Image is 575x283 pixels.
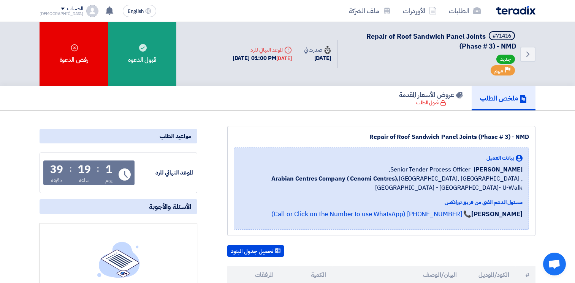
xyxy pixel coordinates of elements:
[486,154,514,162] span: بيانات العميل
[493,33,511,39] div: #71416
[97,242,140,277] img: empty_state_list.svg
[399,90,463,99] h5: عروض الأسعار المقدمة
[271,174,399,183] b: Arabian Centres Company ( Cenomi Centres),
[391,86,472,110] a: عروض الأسعار المقدمة قبول الطلب
[480,94,527,102] h5: ملخص الطلب
[227,245,284,257] button: تحميل جدول البنود
[347,31,516,51] h5: Repair of Roof Sandwich Panel Joints (Phase # 3) - NMD
[416,99,446,107] div: قبول الطلب
[271,209,471,219] a: 📞 [PHONE_NUMBER] (Call or Click on the Number to use WhatsApp)
[40,12,83,16] div: [DEMOGRAPHIC_DATA]
[233,46,292,54] div: الموعد النهائي للرد
[40,129,197,143] div: مواعيد الطلب
[106,164,112,175] div: 1
[472,86,535,110] a: ملخص الطلب
[233,54,292,63] div: [DATE] 01:00 PM
[389,165,470,174] span: Senior Tender Process Officer,
[78,164,91,175] div: 19
[149,202,191,211] span: الأسئلة والأجوبة
[79,176,90,184] div: ساعة
[543,253,566,275] div: Open chat
[496,6,535,15] img: Teradix logo
[366,31,516,51] span: Repair of Roof Sandwich Panel Joints (Phase # 3) - NMD
[67,6,83,12] div: الحساب
[304,46,331,54] div: صدرت في
[240,198,523,206] div: مسئول الدعم الفني من فريق تيرادكس
[494,67,503,74] span: مهم
[471,209,523,219] strong: [PERSON_NAME]
[69,162,72,176] div: :
[40,22,108,86] div: رفض الدعوة
[128,9,144,14] span: English
[86,5,98,17] img: profile_test.png
[496,55,515,64] span: جديد
[108,22,176,86] div: قبول الدعوه
[276,55,291,62] div: [DATE]
[97,162,99,176] div: :
[136,168,193,177] div: الموعد النهائي للرد
[443,2,487,20] a: الطلبات
[304,54,331,63] div: [DATE]
[51,176,63,184] div: دقيقة
[123,5,156,17] button: English
[397,2,443,20] a: الأوردرات
[343,2,397,20] a: ملف الشركة
[474,165,523,174] span: [PERSON_NAME]
[50,164,63,175] div: 39
[105,176,112,184] div: يوم
[240,174,523,192] span: [GEOGRAPHIC_DATA], [GEOGRAPHIC_DATA] ,[GEOGRAPHIC_DATA] - [GEOGRAPHIC_DATA]- U-Walk
[234,132,529,141] div: Repair of Roof Sandwich Panel Joints (Phase # 3) - NMD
